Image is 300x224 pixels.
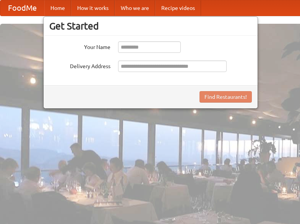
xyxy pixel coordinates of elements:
[199,91,252,103] button: Find Restaurants!
[49,41,110,51] label: Your Name
[71,0,115,16] a: How it works
[49,20,252,32] h3: Get Started
[155,0,201,16] a: Recipe videos
[44,0,71,16] a: Home
[115,0,155,16] a: Who we are
[49,60,110,70] label: Delivery Address
[0,0,44,16] a: FoodMe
